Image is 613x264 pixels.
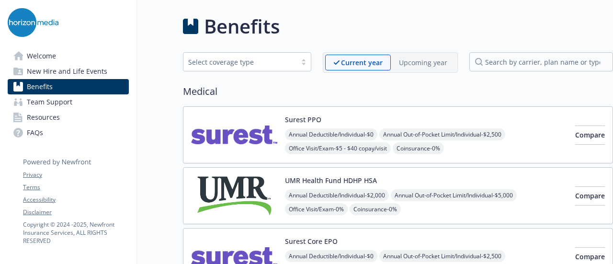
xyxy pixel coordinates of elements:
[23,195,128,204] a: Accessibility
[8,110,129,125] a: Resources
[27,125,43,140] span: FAQs
[393,142,444,154] span: Coinsurance - 0%
[8,94,129,110] a: Team Support
[23,220,128,245] p: Copyright © 2024 - 2025 , Newfront Insurance Services, ALL RIGHTS RESERVED
[188,57,292,67] div: Select coverage type
[379,128,505,140] span: Annual Out-of-Pocket Limit/Individual - $2,500
[285,250,377,262] span: Annual Deductible/Individual - $0
[27,48,56,64] span: Welcome
[399,57,447,68] p: Upcoming year
[285,115,321,125] button: Surest PPO
[191,175,277,216] img: UMR carrier logo
[285,236,338,246] button: Surest Core EPO
[575,252,605,261] span: Compare
[285,189,389,201] span: Annual Deductible/Individual - $2,000
[575,126,605,145] button: Compare
[27,64,107,79] span: New Hire and Life Events
[23,183,128,192] a: Terms
[575,191,605,200] span: Compare
[8,79,129,94] a: Benefits
[350,203,401,215] span: Coinsurance - 0%
[8,64,129,79] a: New Hire and Life Events
[23,208,128,217] a: Disclaimer
[285,203,348,215] span: Office Visit/Exam - 0%
[285,142,391,154] span: Office Visit/Exam - $5 - $40 copay/visit
[285,175,377,185] button: UMR Health Fund HDHP HSA
[191,115,277,155] img: Surest carrier logo
[8,125,129,140] a: FAQs
[183,84,613,99] h2: Medical
[27,79,53,94] span: Benefits
[469,52,613,71] input: search by carrier, plan name or type
[27,110,60,125] span: Resources
[23,171,128,179] a: Privacy
[379,250,505,262] span: Annual Out-of-Pocket Limit/Individual - $2,500
[285,128,377,140] span: Annual Deductible/Individual - $0
[8,48,129,64] a: Welcome
[575,186,605,206] button: Compare
[341,57,383,68] p: Current year
[27,94,72,110] span: Team Support
[575,130,605,139] span: Compare
[204,12,280,41] h1: Benefits
[391,189,517,201] span: Annual Out-of-Pocket Limit/Individual - $5,000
